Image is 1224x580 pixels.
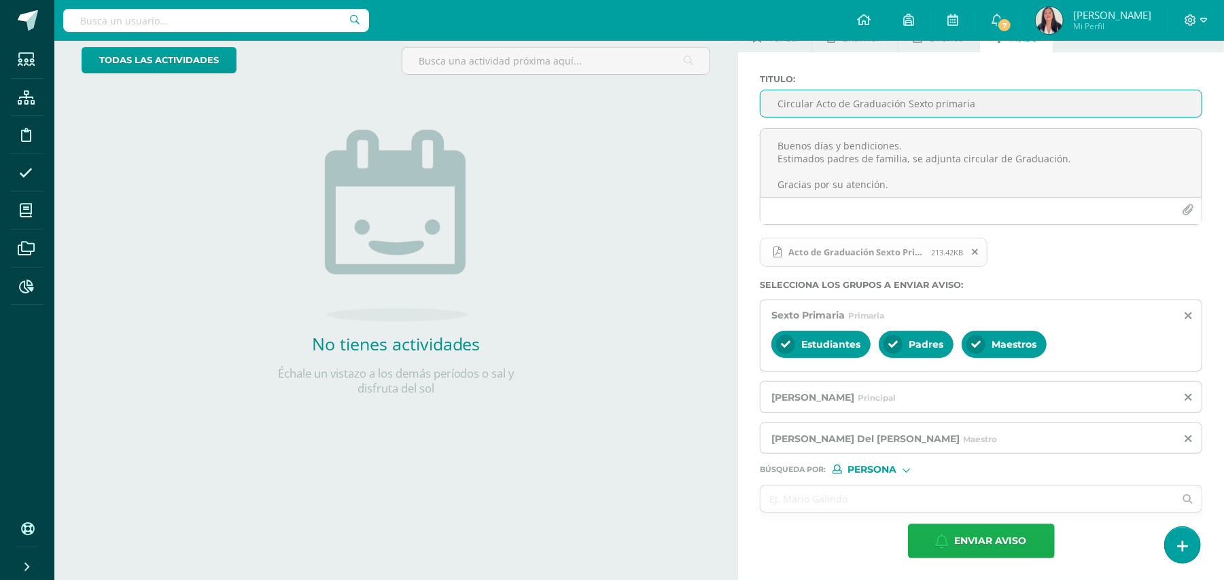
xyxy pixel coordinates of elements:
[771,309,845,321] span: Sexto Primaria
[848,310,884,321] span: Primaria
[260,366,532,396] p: Échale un vistazo a los demás períodos o sal y disfruta del sol
[858,393,896,403] span: Principal
[760,466,826,473] span: Búsqueda por :
[760,129,1202,197] textarea: Buenos días y bendiciones. Estimados padres de familia, se adjunta circular de Graduación. Gracia...
[760,238,987,268] span: Acto de Graduación Sexto Primaria.docx (1).pdf
[908,524,1055,558] button: Enviar aviso
[909,338,943,350] span: Padres
[782,247,931,257] span: Acto de Graduación Sexto Primaria.docx (1).pdf
[963,434,997,444] span: Maestro
[812,20,897,52] a: Examen
[760,486,1174,512] input: Ej. Mario Galindo
[760,280,1202,290] label: Selecciona los grupos a enviar aviso :
[402,48,710,74] input: Busca una actividad próxima aquí...
[260,332,532,355] h2: No tienes actividades
[992,338,1036,350] span: Maestros
[1036,7,1063,34] img: ec19ab1bafb2871a01cb4bb1fedf3d93.png
[325,130,468,321] img: no_activities.png
[847,466,896,473] span: Persona
[955,524,1027,558] span: Enviar aviso
[964,244,987,259] span: Remover archivo
[771,433,960,445] span: [PERSON_NAME] Del [PERSON_NAME]
[898,20,979,52] a: Evento
[1073,8,1151,22] span: [PERSON_NAME]
[771,391,854,403] span: [PERSON_NAME]
[833,465,934,474] div: [object Object]
[931,247,963,257] span: 213.42KB
[980,20,1053,52] a: Aviso
[760,90,1202,117] input: Titulo
[997,18,1012,33] span: 7
[738,20,811,52] a: Tarea
[801,338,860,350] span: Estudiantes
[760,74,1202,84] label: Titulo :
[82,47,237,73] a: todas las Actividades
[63,9,369,32] input: Busca un usuario...
[1073,20,1151,32] span: Mi Perfil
